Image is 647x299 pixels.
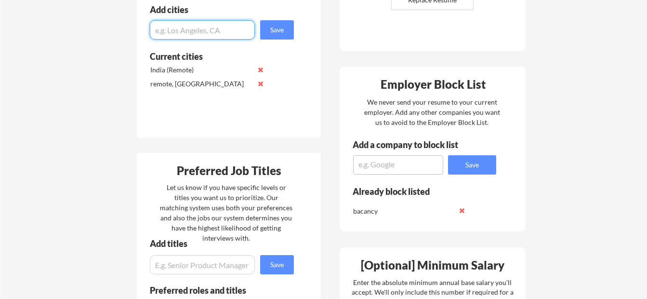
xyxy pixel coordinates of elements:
div: Add a company to block list [353,140,473,149]
div: Employer Block List [343,79,523,90]
input: E.g. Senior Product Manager [150,255,255,274]
div: Preferred roles and titles [150,286,281,295]
button: Save [448,155,496,175]
div: Current cities [150,52,283,61]
div: India (Remote) [150,65,252,75]
div: We never send your resume to your current employer. Add any other companies you want us to avoid ... [363,97,501,127]
button: Save [260,255,294,274]
input: e.g. Los Angeles, CA [150,20,255,40]
div: Preferred Job Titles [139,165,318,177]
div: bacancy [353,206,455,216]
div: Let us know if you have specific levels or titles you want us to prioritize. Our matching system ... [160,182,292,243]
div: [Optional] Minimum Salary [343,259,522,271]
div: Already block listed [353,187,483,196]
button: Save [260,20,294,40]
div: Add cities [150,5,296,14]
div: Add titles [150,239,286,248]
div: remote, [GEOGRAPHIC_DATA] [150,79,252,89]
